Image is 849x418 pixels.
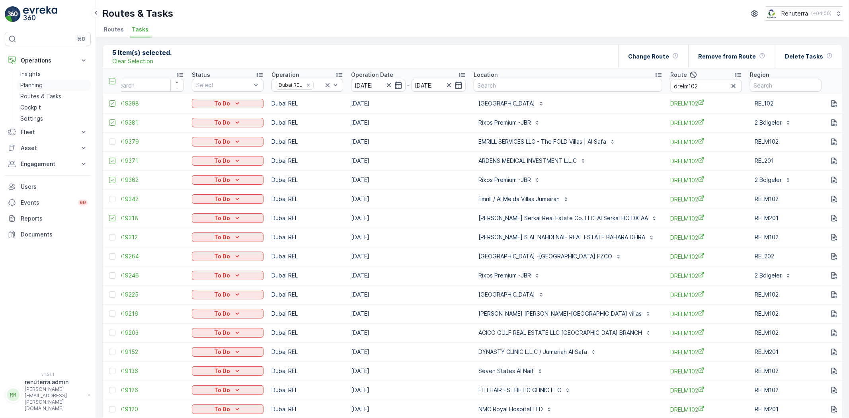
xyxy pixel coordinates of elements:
p: Dubai REL [271,195,343,203]
td: [DATE] [347,113,470,132]
span: DRELM102 [670,367,742,375]
div: Dubai REL [276,81,303,89]
a: 22019381 [112,119,184,127]
span: RELM102 [755,386,817,394]
button: Emrill / Al Meida Villas Jumeirah [474,193,574,205]
p: To Do [214,252,230,260]
a: DRELM102 [670,99,742,107]
p: Planning [20,81,43,89]
span: 22019225 [112,291,184,299]
span: 22019398 [112,100,184,107]
p: To Do [214,348,230,356]
p: Dubai REL [271,119,343,127]
button: Seven States Al Naif [474,365,548,377]
button: [PERSON_NAME] [PERSON_NAME]-[GEOGRAPHIC_DATA] villas [474,307,656,320]
a: 22019342 [112,195,184,203]
p: Routes & Tasks [20,92,61,100]
a: Planning [17,80,91,91]
a: DRELM102 [670,119,742,127]
p: 2 Bölgeler [755,119,782,127]
input: dd/mm/yyyy [412,79,466,92]
td: [DATE] [347,381,470,400]
p: Renuterra [781,10,808,18]
a: DRELM102 [670,386,742,395]
a: DRELM102 [670,138,742,146]
img: logo_light-DOdMpM7g.png [23,6,57,22]
td: [DATE] [347,361,470,381]
td: [DATE] [347,189,470,209]
p: To Do [214,195,230,203]
a: 22019152 [112,348,184,356]
button: To Do [192,232,263,242]
p: To Do [214,157,230,165]
p: 2 Bölgeler [755,176,782,184]
a: 22019203 [112,329,184,337]
input: Search [112,79,184,92]
button: DYNASTY CLINIC L.L.C / Jumeriah Al Safa [474,346,601,358]
p: To Do [214,291,230,299]
button: Rixos Premium -JBR [474,174,545,186]
a: 22019264 [112,252,184,260]
p: 2 Bölgeler [755,272,782,279]
span: v 1.51.1 [5,372,91,377]
div: Remove Dubai REL [304,82,313,88]
p: [PERSON_NAME] Serkal Real Estate Co. LLC-Al Serkal HO DX-AA [478,214,648,222]
a: 22019216 [112,310,184,318]
p: To Do [214,138,230,146]
a: DRELM102 [670,195,742,203]
div: Toggle Row Selected [109,272,115,279]
span: 22019379 [112,138,184,146]
p: To Do [214,386,230,394]
span: RELM201 [755,405,817,413]
a: DRELM102 [670,329,742,337]
p: To Do [214,176,230,184]
a: 22019246 [112,272,184,279]
button: ARDENS MEDICAL INVESTMENT L.L.C [474,154,591,167]
div: Toggle Row Selected [109,368,115,374]
button: To Do [192,404,263,414]
p: Operation [271,71,299,79]
a: 22019312 [112,233,184,241]
button: RRrenuterra.admin[PERSON_NAME][EMAIL_ADDRESS][PERSON_NAME][DOMAIN_NAME] [5,378,91,412]
span: RELM102 [755,138,817,146]
p: Dubai REL [271,138,343,146]
p: Dubai REL [271,272,343,279]
input: Search [750,79,822,92]
a: DRELM102 [670,310,742,318]
a: DRELM102 [670,233,742,242]
button: [GEOGRAPHIC_DATA] [474,288,549,301]
p: Asset [21,144,75,152]
td: [DATE] [347,151,470,170]
span: 22019362 [112,176,184,184]
p: Rixos Premium -JBR [478,272,531,279]
a: Documents [5,227,91,242]
button: Renuterra(+04:00) [766,6,843,21]
p: 5 Item(s) selected. [112,48,172,57]
p: Fleet [21,128,75,136]
button: To Do [192,309,263,318]
div: Toggle Row Selected [109,253,115,260]
p: Dubai REL [271,291,343,299]
p: Seven States Al Naif [478,367,534,375]
p: Rixos Premium -JBR [478,119,531,127]
p: Documents [21,230,88,238]
a: Users [5,179,91,195]
a: DRELM102 [670,214,742,223]
input: Search [474,79,662,92]
a: DRELM102 [670,291,742,299]
button: To Do [192,328,263,338]
a: DRELM102 [670,348,742,356]
p: Route [670,71,687,79]
td: [DATE] [347,170,470,189]
a: 22019136 [112,367,184,375]
p: Dubai REL [271,348,343,356]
